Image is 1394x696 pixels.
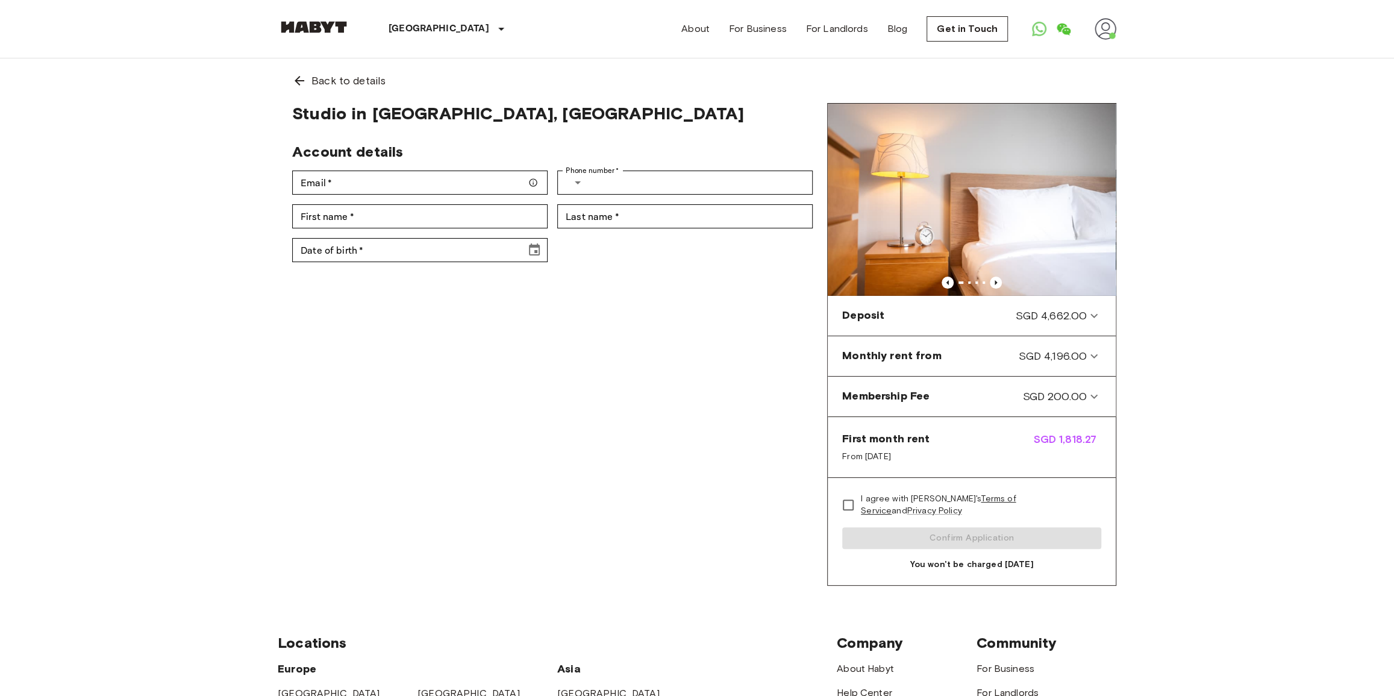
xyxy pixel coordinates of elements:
[522,238,546,262] button: Choose date
[828,104,1116,296] img: Marketing picture of unit SG-01-106-001-01
[977,663,1034,674] a: For Business
[942,277,954,289] button: Previous image
[557,662,581,676] span: Asia
[278,21,350,33] img: Habyt
[1051,17,1075,41] a: Open WeChat
[842,308,884,324] span: Deposit
[990,277,1002,289] button: Previous image
[842,451,930,463] span: From [DATE]
[292,171,548,195] div: Email
[837,663,894,674] a: About Habyt
[566,171,590,195] button: Select country
[887,22,908,36] a: Blog
[1019,348,1087,364] span: SGD 4,196.00
[278,634,346,651] span: Locations
[977,634,1057,651] span: Community
[311,73,386,89] span: Back to details
[1095,18,1116,40] img: avatar
[292,143,403,160] span: Account details
[528,178,538,187] svg: Make sure your email is correct — we'll send your booking details there.
[389,22,489,36] p: [GEOGRAPHIC_DATA]
[1016,308,1087,324] span: SGD 4,662.00
[292,204,548,228] div: First name
[292,103,813,124] span: Studio in [GEOGRAPHIC_DATA], [GEOGRAPHIC_DATA]
[907,506,962,516] a: Privacy Policy
[833,301,1111,331] div: DepositSGD 4,662.00
[833,341,1111,371] div: Monthly rent fromSGD 4,196.00
[842,389,930,404] span: Membership Fee
[806,22,868,36] a: For Landlords
[278,58,1116,103] a: Back to details
[557,204,813,228] div: Last name
[729,22,787,36] a: For Business
[566,165,619,176] label: Phone number
[833,381,1111,412] div: Membership FeeSGD 200.00
[842,348,942,364] span: Monthly rent from
[1022,389,1087,404] span: SGD 200.00
[927,16,1008,42] a: Get in Touch
[861,494,1016,516] a: Terms of Service
[837,634,903,651] span: Company
[842,431,930,446] span: First month rent
[861,493,1092,517] span: I agree with [PERSON_NAME]'s and
[842,559,1101,571] span: You won't be charged [DATE]
[681,22,710,36] a: About
[1034,431,1101,463] span: SGD 1,818.27
[278,662,316,676] span: Europe
[1027,17,1051,41] a: Open WhatsApp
